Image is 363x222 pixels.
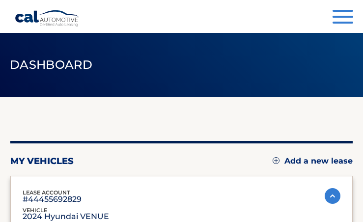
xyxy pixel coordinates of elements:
[10,156,74,166] h2: my vehicles
[15,10,80,27] a: Cal Automotive
[23,207,47,214] span: vehicle
[273,157,279,164] img: add.svg
[10,57,92,72] span: Dashboard
[333,10,353,26] button: Menu
[325,188,340,204] img: accordion-active.svg
[273,156,353,166] a: Add a new lease
[23,214,109,219] p: 2024 Hyundai VENUE
[23,189,70,196] span: lease account
[23,197,82,202] p: #44455692829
